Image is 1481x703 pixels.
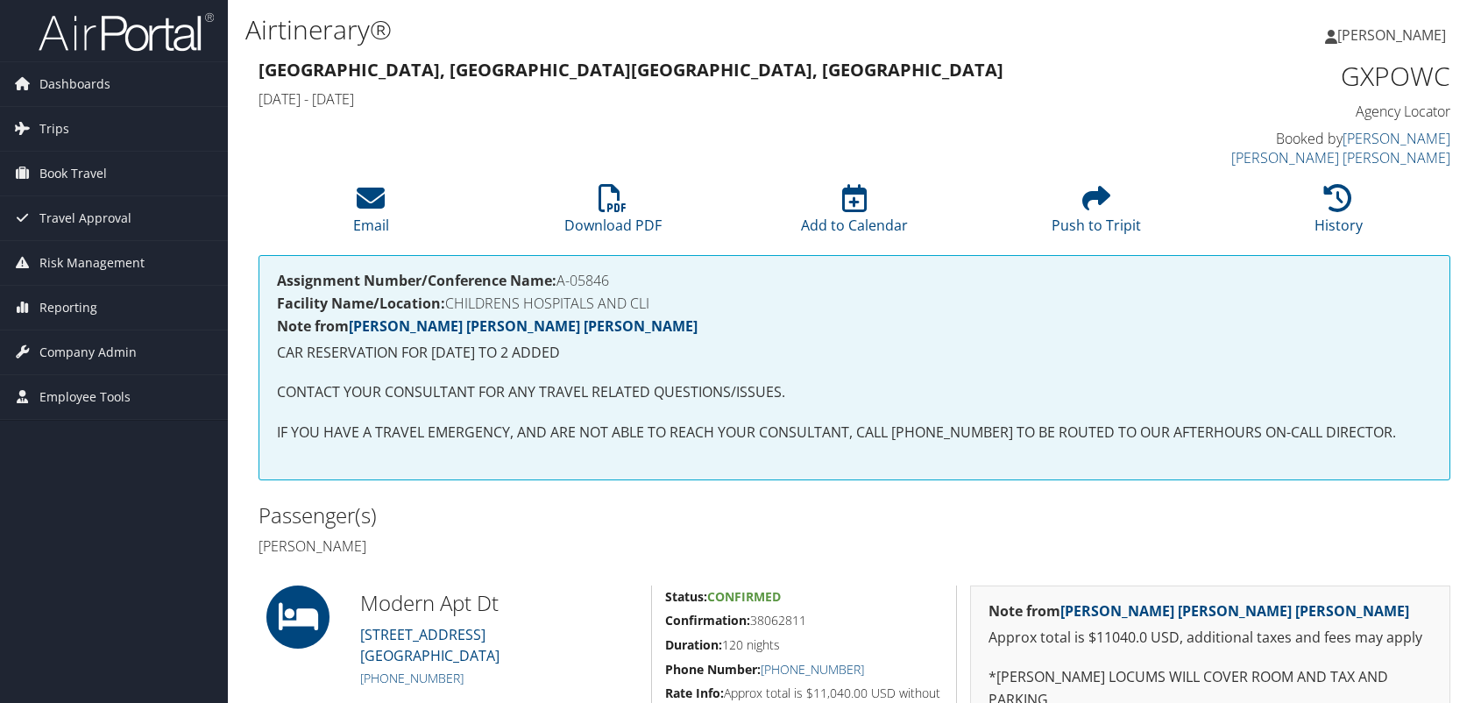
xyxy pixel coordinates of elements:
h5: 120 nights [665,636,943,654]
h1: Airtinerary® [245,11,1058,48]
a: [PERSON_NAME] [1325,9,1463,61]
span: Dashboards [39,62,110,106]
span: Travel Approval [39,196,131,240]
h4: CHILDRENS HOSPITALS AND CLI [277,296,1432,310]
img: airportal-logo.png [39,11,214,53]
h4: [PERSON_NAME] [259,536,841,556]
strong: Assignment Number/Conference Name: [277,271,556,290]
a: Push to Tripit [1052,194,1141,236]
strong: Duration: [665,636,722,653]
strong: Note from [277,316,698,336]
span: Employee Tools [39,375,131,419]
p: CAR RESERVATION FOR [DATE] TO 2 ADDED [277,342,1432,365]
a: [PERSON_NAME] [PERSON_NAME] [PERSON_NAME] [1060,601,1409,621]
strong: Status: [665,588,707,605]
h1: GXPOWC [1173,58,1451,95]
span: Reporting [39,286,97,330]
h4: Agency Locator [1173,102,1451,121]
span: Risk Management [39,241,145,285]
strong: Note from [989,601,1409,621]
h5: 38062811 [665,612,943,629]
p: CONTACT YOUR CONSULTANT FOR ANY TRAVEL RELATED QUESTIONS/ISSUES. [277,381,1432,404]
h4: [DATE] - [DATE] [259,89,1146,109]
h2: Passenger(s) [259,501,841,530]
span: Company Admin [39,330,137,374]
h4: Booked by [1173,129,1451,168]
a: [PHONE_NUMBER] [360,670,464,686]
a: Download PDF [564,194,662,236]
span: Trips [39,107,69,151]
p: Approx total is $11040.0 USD, additional taxes and fees may apply [989,627,1432,650]
strong: Phone Number: [665,661,761,678]
strong: Confirmation: [665,612,750,628]
strong: Facility Name/Location: [277,294,445,313]
h2: Modern Apt Dt [360,588,639,618]
span: [PERSON_NAME] [1337,25,1446,45]
a: Email [353,194,389,236]
span: Book Travel [39,152,107,195]
a: History [1314,194,1363,236]
a: [PERSON_NAME] [PERSON_NAME] [PERSON_NAME] [1231,129,1450,167]
strong: Rate Info: [665,685,724,701]
a: [STREET_ADDRESS][GEOGRAPHIC_DATA] [360,625,500,665]
a: [PHONE_NUMBER] [761,661,864,678]
span: Confirmed [707,588,781,605]
h4: A-05846 [277,273,1432,288]
a: [PERSON_NAME] [PERSON_NAME] [PERSON_NAME] [349,316,698,336]
a: Add to Calendar [801,194,908,236]
strong: [GEOGRAPHIC_DATA], [GEOGRAPHIC_DATA] [GEOGRAPHIC_DATA], [GEOGRAPHIC_DATA] [259,58,1003,82]
p: IF YOU HAVE A TRAVEL EMERGENCY, AND ARE NOT ABLE TO REACH YOUR CONSULTANT, CALL [PHONE_NUMBER] TO... [277,422,1432,444]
